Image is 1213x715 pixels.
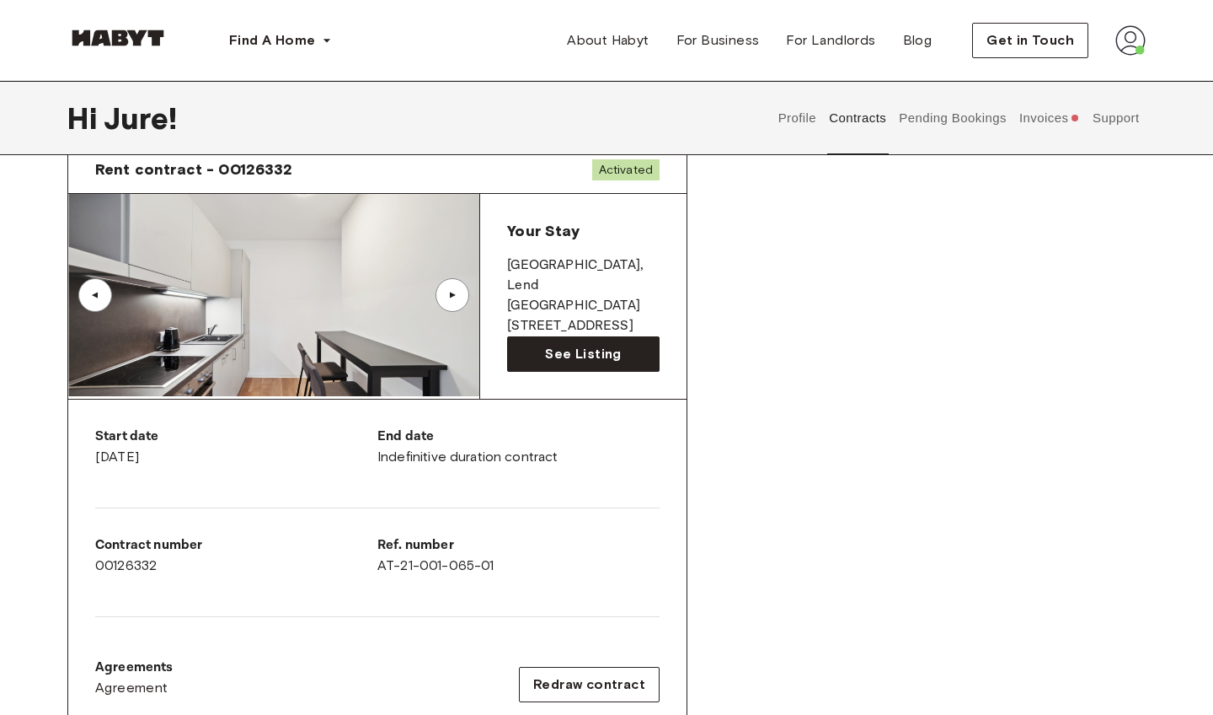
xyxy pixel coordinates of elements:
span: See Listing [545,344,621,364]
span: Redraw contract [533,675,645,695]
div: user profile tabs [772,81,1146,155]
a: For Business [663,24,773,57]
span: Get in Touch [986,30,1074,51]
span: Find A Home [229,30,315,51]
a: Blog [890,24,946,57]
img: Habyt [67,30,168,46]
a: For Landlords [772,24,889,57]
p: [GEOGRAPHIC_DATA] , Lend [507,255,660,296]
span: About Habyt [567,30,649,51]
button: Find A Home [216,24,345,57]
div: ▲ [87,290,104,300]
p: End date [377,427,660,447]
button: Pending Bookings [897,81,1009,155]
span: Blog [903,30,932,51]
a: Agreement [95,678,174,698]
button: Redraw contract [519,667,660,702]
div: ▲ [444,290,461,300]
button: Get in Touch [972,23,1088,58]
span: Agreement [95,678,168,698]
img: Image of the room [68,194,479,396]
div: Indefinitive duration contract [377,427,660,467]
div: 00126332 [95,535,377,576]
span: Your Stay [507,222,579,240]
span: Activated [592,159,660,180]
p: Agreements [95,658,174,678]
div: [DATE] [95,427,377,467]
button: Contracts [827,81,889,155]
a: About Habyt [553,24,662,57]
button: Support [1090,81,1141,155]
button: Profile [776,81,819,155]
span: Hi [67,100,104,136]
p: [GEOGRAPHIC_DATA][STREET_ADDRESS] [507,296,660,336]
span: For Business [676,30,760,51]
p: Contract number [95,535,377,556]
button: Invoices [1017,81,1082,155]
div: AT-21-001-065-01 [377,535,660,576]
p: Ref. number [377,535,660,556]
a: See Listing [507,336,660,372]
span: For Landlords [786,30,875,51]
p: Start date [95,427,377,447]
img: avatar [1115,25,1146,56]
span: Rent contract - 00126332 [95,159,293,180]
span: Jure ! [104,100,177,136]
